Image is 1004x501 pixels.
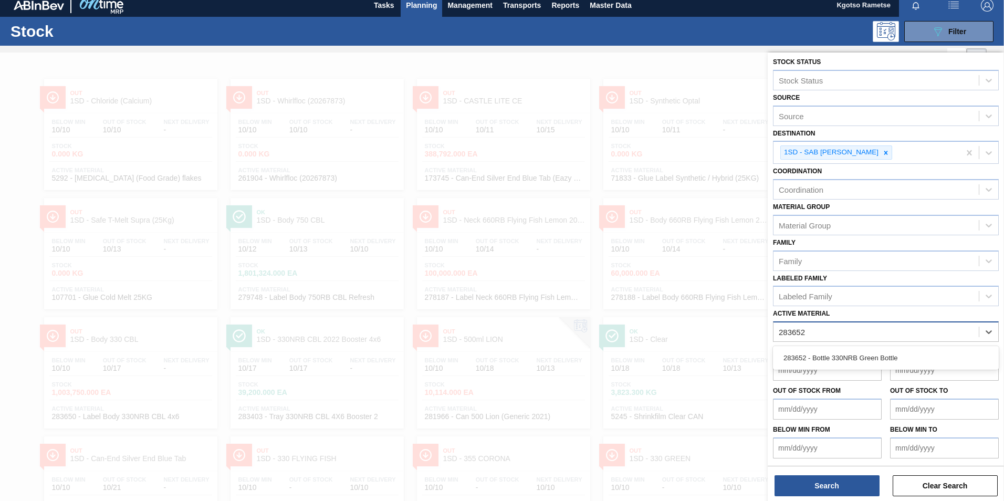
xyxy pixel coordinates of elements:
span: Filter [948,27,966,36]
input: mm/dd/yyyy [773,437,882,458]
label: Out of Stock from [773,387,841,394]
h1: Stock [11,25,168,37]
div: Card Vision [967,48,987,68]
div: Coordination [779,185,823,194]
div: Stock Status [779,76,823,85]
div: 283652 - Bottle 330NRB Green Bottle [773,348,999,368]
div: Labeled Family [779,292,832,301]
input: mm/dd/yyyy [890,437,999,458]
div: Material Group [779,221,831,229]
img: TNhmsLtSVTkK8tSr43FrP2fwEKptu5GPRR3wAAAABJRU5ErkJggg== [14,1,64,10]
label: Destination [773,130,815,137]
label: Coordination [773,168,822,175]
label: Below Min from [773,426,830,433]
input: mm/dd/yyyy [773,399,882,420]
label: Family [773,239,796,246]
label: Below Min to [890,426,937,433]
label: Labeled Family [773,275,827,282]
button: Filter [904,21,993,42]
input: mm/dd/yyyy [773,360,882,381]
input: mm/dd/yyyy [890,399,999,420]
div: List Vision [947,48,967,68]
div: Programming: no user selected [873,21,899,42]
label: Source [773,94,800,101]
input: mm/dd/yyyy [890,360,999,381]
label: Material Group [773,203,830,211]
label: Stock Status [773,58,821,66]
div: Source [779,111,804,120]
label: Active Material [773,310,830,317]
label: Out of Stock to [890,387,948,394]
div: 1SD - SAB [PERSON_NAME] [781,146,880,159]
div: Family [779,256,802,265]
